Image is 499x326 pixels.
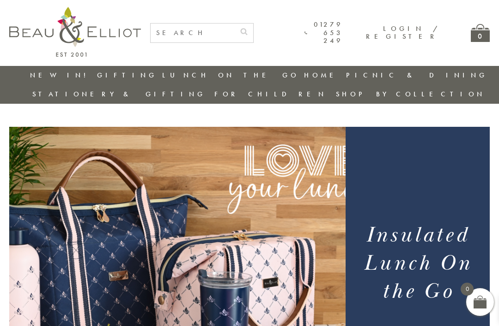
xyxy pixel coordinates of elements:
[214,89,327,99] a: For Children
[346,71,487,80] a: Picnic & Dining
[30,71,92,80] a: New in!
[336,89,485,99] a: Shop by collection
[353,221,483,306] h1: Insulated Lunch On the Go
[151,24,235,42] input: SEARCH
[32,89,206,99] a: Stationery & Gifting
[304,71,341,80] a: Home
[366,24,438,41] a: Login / Register
[471,24,490,42] a: 0
[162,71,299,80] a: Lunch On The Go
[9,7,141,57] img: logo
[461,283,474,296] span: 0
[97,71,157,80] a: Gifting
[304,21,343,45] a: 01279 653 249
